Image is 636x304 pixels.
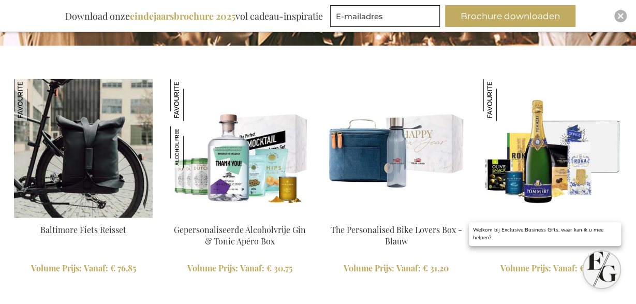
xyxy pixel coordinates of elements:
a: Volume Prijs: Vanaf € 31,20 [327,263,466,274]
form: marketing offers and promotions [330,5,443,30]
span: Volume Prijs: [31,263,82,273]
span: Volume Prijs: [344,263,394,273]
span: Vanaf [553,263,578,273]
b: eindejaarsbrochure 2025 [130,10,235,22]
input: E-mailadres [330,5,440,27]
span: Vanaf [84,263,108,273]
a: Volume Prijs: Vanaf € 50,75 [483,263,622,274]
a: Pommery Office Party Box Pommery Office Party Box [483,211,622,221]
span: Volume Prijs: [187,263,238,273]
img: Pommery Office Party Box [483,79,622,218]
img: Gepersonaliseerde Alcoholvrije Gin & Tonic Apéro Box [170,126,212,168]
img: Close [617,13,624,19]
span: € 30,75 [267,263,292,273]
img: Baltimore Fiets Reisset [14,79,153,218]
a: Volume Prijs: Vanaf € 76,85 [14,263,153,274]
span: € 76,85 [110,263,136,273]
a: Volume Prijs: Vanaf € 30,75 [170,263,309,274]
span: Vanaf [240,263,264,273]
a: Personalised Non-Alcholic Gin & Tonic Apéro Box Gepersonaliseerde Alcoholvrije Gin & Tonic Apéro ... [170,211,309,221]
a: The Personalised Bike Lovers Box - Blauw [331,224,462,247]
img: Baltimore Fiets Reisset [14,79,56,121]
div: Download onze vol cadeau-inspiratie [61,5,328,27]
img: Gepersonaliseerde Alcoholvrije Gin & Tonic Apéro Box [170,79,212,121]
img: Pommery Office Party Box [483,79,525,121]
a: Baltimore Fiets Reisset [40,224,126,235]
span: € 31,20 [423,263,449,273]
span: Vanaf [396,263,421,273]
span: € 50,75 [580,263,605,273]
a: Gepersonaliseerde Alcoholvrije Gin & Tonic Apéro Box [174,224,305,247]
button: Brochure downloaden [445,5,575,27]
span: Volume Prijs: [500,263,551,273]
a: The Personalized Bike Lovers Box - Blue [327,211,466,221]
img: The Personalized Bike Lovers Box - Blue [327,79,466,218]
img: Personalised Non-Alcholic Gin & Tonic Apéro Box [170,79,309,218]
div: Close [614,10,627,22]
